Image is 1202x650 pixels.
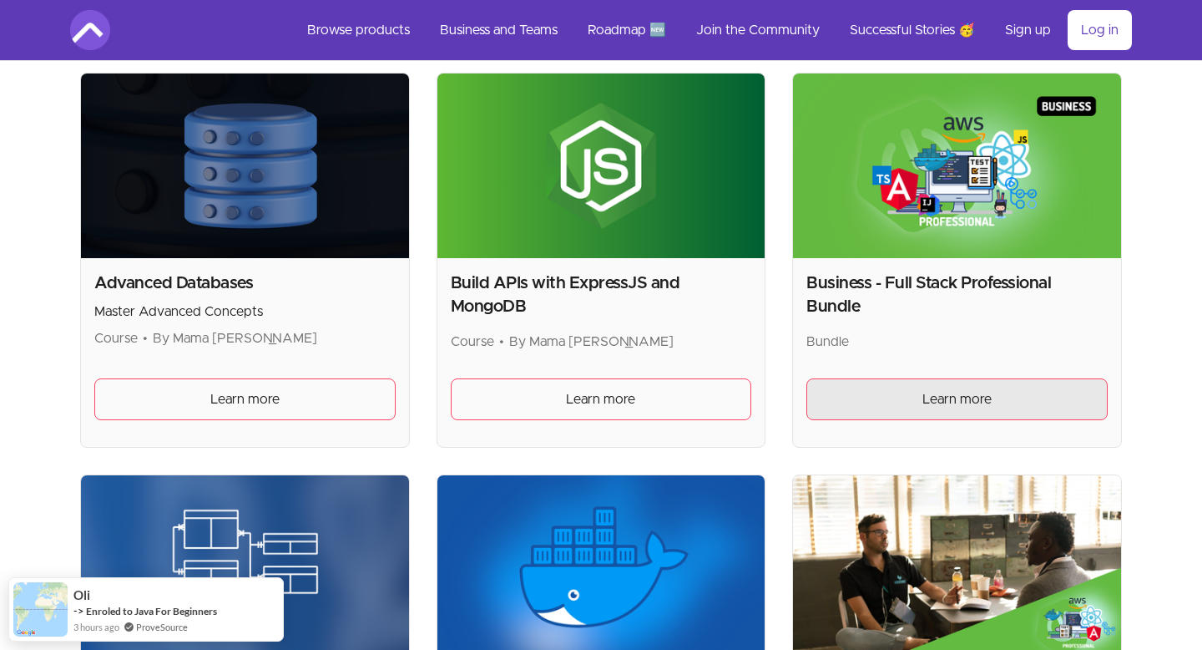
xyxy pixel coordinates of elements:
[451,378,752,420] a: Learn more
[73,604,84,617] span: ->
[294,10,423,50] a: Browse products
[451,272,752,318] h2: Build APIs with ExpressJS and MongoDB
[94,332,138,345] span: Course
[1068,10,1132,50] a: Log in
[136,620,188,634] a: ProveSource
[427,10,571,50] a: Business and Teams
[294,10,1132,50] nav: Main
[73,588,90,602] span: oli
[70,10,110,50] img: Amigoscode logo
[451,335,494,348] span: Course
[73,620,119,634] span: 3 hours ago
[153,332,317,345] span: By Mama [PERSON_NAME]
[836,10,988,50] a: Successful Stories 🥳
[94,302,396,322] p: Master Advanced Concepts
[683,10,833,50] a: Join the Community
[94,378,396,420] a: Learn more
[566,389,635,409] span: Learn more
[210,389,280,409] span: Learn more
[922,389,992,409] span: Learn more
[509,335,674,348] span: By Mama [PERSON_NAME]
[793,74,1121,258] img: Product image for Business - Full Stack Professional Bundle
[574,10,679,50] a: Roadmap 🆕
[499,335,504,348] span: •
[806,335,849,348] span: Bundle
[86,604,217,618] a: Enroled to Java For Beginners
[806,272,1108,318] h2: Business - Full Stack Professional Bundle
[143,332,148,345] span: •
[13,582,68,637] img: provesource social proof notification image
[94,272,396,295] h2: Advanced Databases
[81,74,409,258] img: Product image for Advanced Databases
[437,74,765,258] img: Product image for Build APIs with ExpressJS and MongoDB
[806,378,1108,420] a: Learn more
[992,10,1064,50] a: Sign up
